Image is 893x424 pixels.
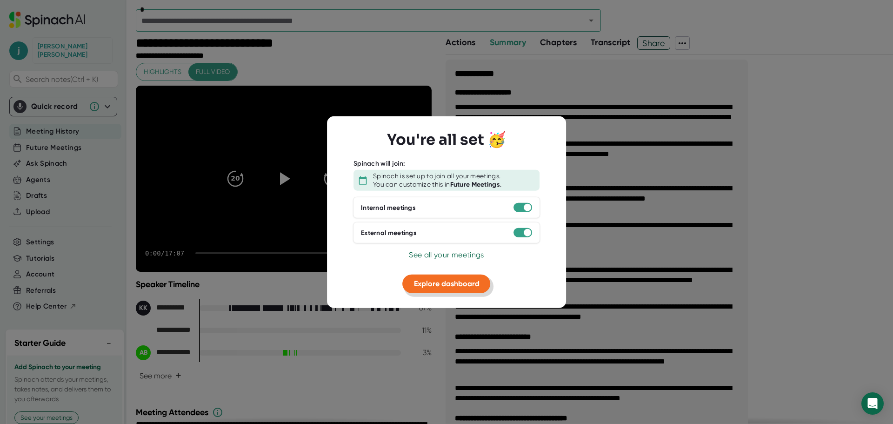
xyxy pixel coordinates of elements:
[361,203,416,212] div: Internal meetings
[414,279,480,288] span: Explore dashboard
[450,180,500,188] b: Future Meetings
[353,159,405,168] div: Spinach will join:
[409,250,484,259] span: See all your meetings
[861,392,884,415] div: Open Intercom Messenger
[409,249,484,261] button: See all your meetings
[373,180,501,188] div: You can customize this in .
[387,131,506,148] h3: You're all set 🥳
[361,229,417,237] div: External meetings
[403,275,491,293] button: Explore dashboard
[373,172,500,181] div: Spinach is set up to join all your meetings.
